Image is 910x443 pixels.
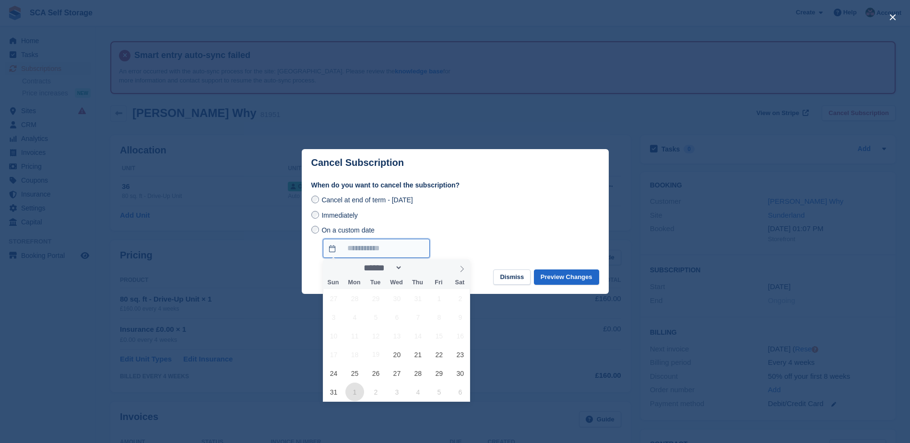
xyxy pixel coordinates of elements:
[324,308,343,326] span: August 3, 2025
[388,364,406,383] span: August 27, 2025
[324,345,343,364] span: August 17, 2025
[449,280,470,286] span: Sat
[324,326,343,345] span: August 10, 2025
[388,345,406,364] span: August 20, 2025
[311,157,404,168] p: Cancel Subscription
[345,289,364,308] span: July 28, 2025
[345,308,364,326] span: August 4, 2025
[430,308,449,326] span: August 8, 2025
[345,326,364,345] span: August 11, 2025
[430,289,449,308] span: August 1, 2025
[409,345,427,364] span: August 21, 2025
[324,289,343,308] span: July 27, 2025
[493,269,531,285] button: Dismiss
[345,345,364,364] span: August 18, 2025
[430,345,449,364] span: August 22, 2025
[409,364,427,383] span: August 28, 2025
[386,280,407,286] span: Wed
[345,364,364,383] span: August 25, 2025
[311,211,319,219] input: Immediately
[430,383,449,401] span: September 5, 2025
[324,383,343,401] span: August 31, 2025
[388,383,406,401] span: September 3, 2025
[409,308,427,326] span: August 7, 2025
[321,196,413,204] span: Cancel at end of term - [DATE]
[388,308,406,326] span: August 6, 2025
[451,289,470,308] span: August 2, 2025
[321,211,357,219] span: Immediately
[885,10,900,25] button: close
[430,364,449,383] span: August 29, 2025
[430,326,449,345] span: August 15, 2025
[311,180,599,190] label: When do you want to cancel the subscription?
[365,280,386,286] span: Tue
[366,383,385,401] span: September 2, 2025
[323,239,430,258] input: On a custom date
[343,280,365,286] span: Mon
[388,289,406,308] span: July 30, 2025
[451,308,470,326] span: August 9, 2025
[324,364,343,383] span: August 24, 2025
[366,326,385,345] span: August 12, 2025
[451,345,470,364] span: August 23, 2025
[323,280,344,286] span: Sun
[366,364,385,383] span: August 26, 2025
[360,263,402,273] select: Month
[409,289,427,308] span: July 31, 2025
[451,326,470,345] span: August 16, 2025
[534,269,599,285] button: Preview Changes
[366,308,385,326] span: August 5, 2025
[409,383,427,401] span: September 4, 2025
[402,263,433,273] input: Year
[407,280,428,286] span: Thu
[311,226,319,233] input: On a custom date
[366,289,385,308] span: July 29, 2025
[345,383,364,401] span: September 1, 2025
[451,364,470,383] span: August 30, 2025
[321,226,375,234] span: On a custom date
[311,196,319,203] input: Cancel at end of term - [DATE]
[428,280,449,286] span: Fri
[451,383,470,401] span: September 6, 2025
[409,326,427,345] span: August 14, 2025
[388,326,406,345] span: August 13, 2025
[366,345,385,364] span: August 19, 2025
